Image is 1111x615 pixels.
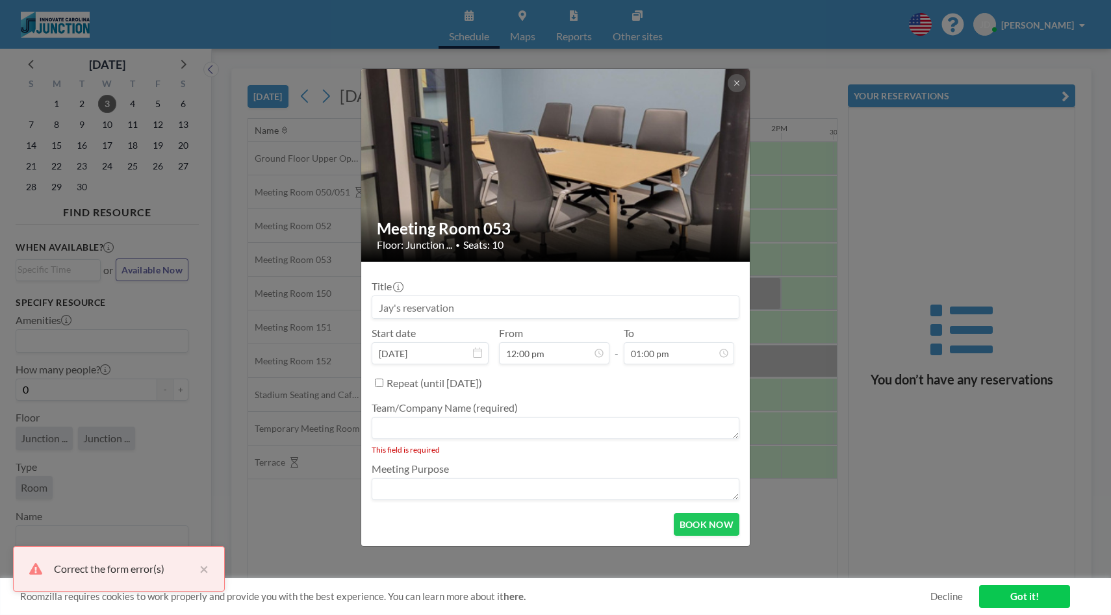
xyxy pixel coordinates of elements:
[20,590,930,603] span: Roomzilla requires cookies to work properly and provide you with the best experience. You can lea...
[372,280,402,293] label: Title
[499,327,523,340] label: From
[624,327,634,340] label: To
[377,238,452,251] span: Floor: Junction ...
[504,590,526,602] a: here.
[674,513,739,536] button: BOOK NOW
[979,585,1070,608] a: Got it!
[615,331,619,360] span: -
[372,296,739,318] input: Jay's reservation
[372,401,518,414] label: Team/Company Name (required)
[463,238,504,251] span: Seats: 10
[193,561,209,577] button: close
[455,240,460,250] span: •
[372,327,416,340] label: Start date
[387,377,482,390] label: Repeat (until [DATE])
[372,462,449,475] label: Meeting Purpose
[361,68,751,263] img: 537.jpg
[930,590,963,603] a: Decline
[372,445,739,455] div: This field is required
[54,561,193,577] div: Correct the form error(s)
[377,219,735,238] h2: Meeting Room 053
